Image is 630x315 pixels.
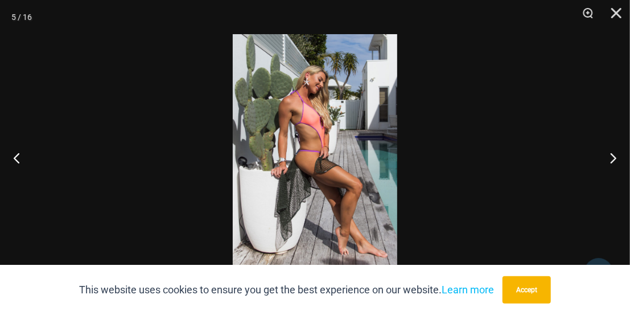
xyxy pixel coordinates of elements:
[587,129,630,186] button: Next
[11,9,32,26] div: 5 / 16
[503,276,551,304] button: Accept
[79,281,494,298] p: This website uses cookies to ensure you get the best experience on our website.
[233,34,397,281] img: Wild Card Neon Bliss 819 One Piece St Martin 5996 Sarong 07v2
[442,284,494,296] a: Learn more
